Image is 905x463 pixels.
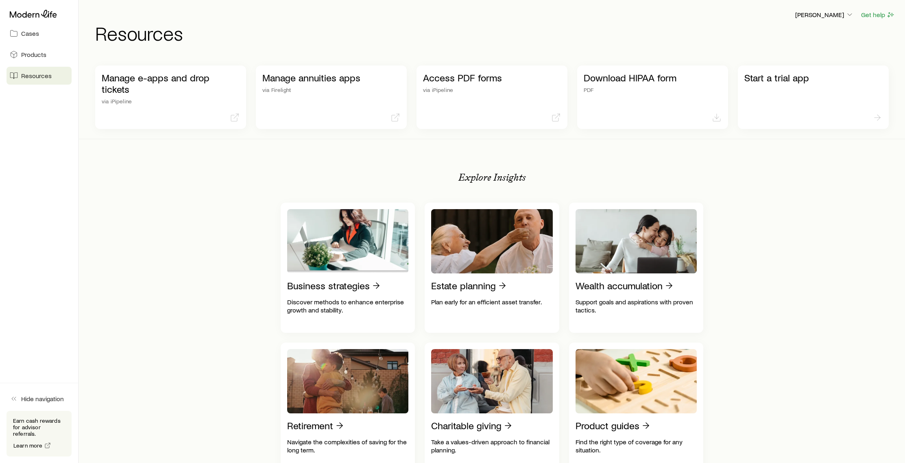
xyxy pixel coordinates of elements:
[576,280,663,291] p: Wealth accumulation
[431,420,502,431] p: Charitable giving
[287,349,409,413] img: Retirement
[576,438,697,454] p: Find the right type of coverage for any situation.
[287,209,409,273] img: Business strategies
[21,395,64,403] span: Hide navigation
[102,72,240,95] p: Manage e-apps and drop tickets
[576,298,697,314] p: Support goals and aspirations with proven tactics.
[7,24,72,42] a: Cases
[7,46,72,63] a: Products
[21,72,52,80] span: Resources
[13,443,43,448] span: Learn more
[576,209,697,273] img: Wealth accumulation
[287,298,409,314] p: Discover methods to enhance enterprise growth and stability.
[13,417,65,437] p: Earn cash rewards for advisor referrals.
[576,349,697,413] img: Product guides
[262,72,400,83] p: Manage annuities apps
[431,349,553,413] img: Charitable giving
[7,411,72,456] div: Earn cash rewards for advisor referrals.Learn more
[431,280,496,291] p: Estate planning
[795,10,854,20] button: [PERSON_NAME]
[458,172,526,183] p: Explore Insights
[287,280,370,291] p: Business strategies
[576,420,639,431] p: Product guides
[584,87,722,93] p: PDF
[287,420,333,431] p: Retirement
[569,203,704,333] a: Wealth accumulationSupport goals and aspirations with proven tactics.
[577,66,728,129] a: Download HIPAA formPDF
[431,438,553,454] p: Take a values-driven approach to financial planning.
[262,87,400,93] p: via Firelight
[287,438,409,454] p: Navigate the complexities of saving for the long term.
[423,72,561,83] p: Access PDF forms
[744,72,882,83] p: Start a trial app
[95,23,895,43] h1: Resources
[795,11,854,19] p: [PERSON_NAME]
[431,209,553,273] img: Estate planning
[7,390,72,408] button: Hide navigation
[281,203,415,333] a: Business strategiesDiscover methods to enhance enterprise growth and stability.
[431,298,553,306] p: Plan early for an efficient asset transfer.
[7,67,72,85] a: Resources
[102,98,240,105] p: via iPipeline
[425,203,559,333] a: Estate planningPlan early for an efficient asset transfer.
[861,10,895,20] button: Get help
[423,87,561,93] p: via iPipeline
[21,50,46,59] span: Products
[584,72,722,83] p: Download HIPAA form
[21,29,39,37] span: Cases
